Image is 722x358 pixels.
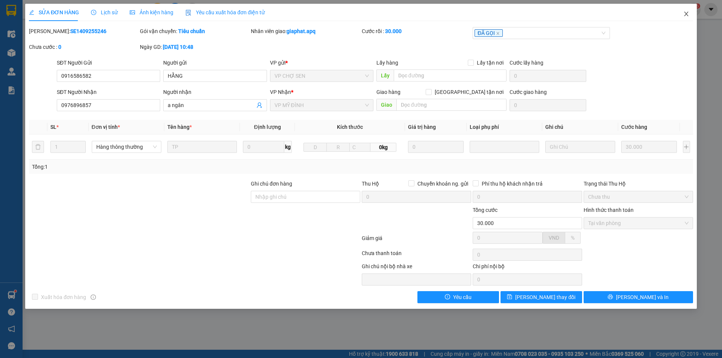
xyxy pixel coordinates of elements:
span: Tại văn phòng [588,218,689,229]
img: icon [185,10,191,16]
input: Cước lấy hàng [510,70,586,82]
span: Hàng thông thường [96,141,157,153]
span: Tổng cước [473,207,498,213]
label: Cước lấy hàng [510,60,543,66]
span: info-circle [91,295,96,300]
div: Trạng thái Thu Hộ [584,180,693,188]
span: Ảnh kiện hàng [130,9,173,15]
b: 0 [58,44,61,50]
span: [PERSON_NAME] thay đổi [515,293,575,301]
button: exclamation-circleYêu cầu [417,291,499,303]
div: VP gửi [270,59,373,67]
span: Lấy tận nơi [474,59,507,67]
div: Giảm giá [361,234,472,247]
th: Loại phụ phí [467,120,542,134]
input: R [326,143,350,152]
span: Phí thu hộ khách nhận trả [479,180,546,188]
span: Thu Hộ [362,181,379,187]
div: Ghi chú nội bộ nhà xe [362,262,471,273]
input: Ghi Chú [545,141,615,153]
span: Kích thước [337,124,363,130]
span: VP CHỢ SEN [275,70,369,82]
input: Cước giao hàng [510,99,586,111]
button: plus [683,141,690,153]
div: Chi phí nội bộ [473,262,582,273]
span: VND [549,235,559,241]
span: SL [50,124,56,130]
span: Giao hàng [376,89,400,95]
th: Ghi chú [542,120,618,134]
span: close [496,32,500,35]
b: giaphat.apq [287,28,315,34]
b: 30.000 [385,28,402,34]
button: printer[PERSON_NAME] và In [584,291,693,303]
span: [GEOGRAPHIC_DATA] tận nơi [432,88,507,96]
button: save[PERSON_NAME] thay đổi [501,291,582,303]
span: Lấy [376,69,394,82]
input: D [303,143,327,152]
button: Close [676,4,697,25]
span: Chuyển khoản ng. gửi [414,180,471,188]
span: user-add [256,102,262,108]
div: Tổng: 1 [32,163,279,171]
label: Ghi chú đơn hàng [251,181,292,187]
div: Gói vận chuyển: [140,27,249,35]
div: Người gửi [163,59,267,67]
span: Định lượng [254,124,281,130]
span: close [683,11,689,17]
span: edit [29,10,34,15]
input: VD: Bàn, Ghế [167,141,237,153]
span: save [507,294,512,300]
span: 0kg [370,143,396,152]
label: Cước giao hàng [510,89,547,95]
img: logo [4,41,8,78]
span: Lịch sử [91,9,118,15]
span: kg [284,141,292,153]
input: 0 [621,141,677,153]
span: VP MỸ ĐÌNH [275,100,369,111]
span: Chưa thu [588,191,689,202]
input: Dọc đường [394,69,507,82]
span: Giao [376,99,396,111]
span: VP Nhận [270,89,291,95]
button: delete [32,141,44,153]
input: Dọc đường [396,99,507,111]
span: Giá trị hàng [408,124,436,130]
span: clock-circle [91,10,96,15]
b: [DATE] 10:48 [163,44,193,50]
span: Cước hàng [621,124,647,130]
input: C [349,143,370,152]
span: Tên hàng [167,124,192,130]
div: SĐT Người Nhận [57,88,160,96]
span: Xuất hóa đơn hàng [38,293,89,301]
span: exclamation-circle [445,294,450,300]
input: 0 [408,141,464,153]
label: Hình thức thanh toán [584,207,634,213]
b: Tiêu chuẩn [178,28,205,34]
div: Nhân viên giao: [251,27,360,35]
strong: CHUYỂN PHÁT NHANH AN PHÚ QUÝ [10,6,64,30]
span: printer [608,294,613,300]
span: Đơn vị tính [92,124,120,130]
div: Ngày GD: [140,43,249,51]
span: Yêu cầu [453,293,472,301]
span: [PERSON_NAME] và In [616,293,669,301]
div: Chưa thanh toán [361,249,472,262]
input: Ghi chú đơn hàng [251,191,360,203]
div: Chưa cước : [29,43,138,51]
b: SE1409255246 [70,28,106,34]
span: ĐÃ GỌI [475,29,503,37]
span: SỬA ĐƠN HÀNG [29,9,79,15]
div: Cước rồi : [362,27,471,35]
div: [PERSON_NAME]: [29,27,138,35]
span: [GEOGRAPHIC_DATA], [GEOGRAPHIC_DATA] ↔ [GEOGRAPHIC_DATA] [9,32,65,57]
span: picture [130,10,135,15]
div: SĐT Người Gửi [57,59,160,67]
span: Yêu cầu xuất hóa đơn điện tử [185,9,265,15]
span: Lấy hàng [376,60,398,66]
span: % [571,235,575,241]
div: Người nhận [163,88,267,96]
